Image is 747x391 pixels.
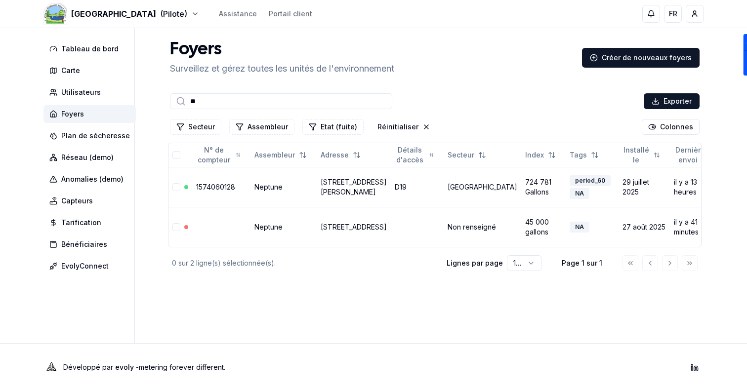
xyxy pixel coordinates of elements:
[61,153,114,162] span: Réseau (demo)
[160,8,187,20] span: (Pilote)
[43,235,140,253] a: Bénéficiaires
[43,214,140,232] a: Tarification
[670,207,721,247] td: il y a 41 minutes
[43,359,59,375] img: Evoly Logo
[219,9,257,19] a: Assistance
[302,119,364,135] button: Filtrer les lignes
[619,167,670,207] td: 29 juillet 2025
[444,167,521,207] td: [GEOGRAPHIC_DATA]
[61,66,80,76] span: Carte
[190,147,247,163] button: Not sorted. Click to sort ascending.
[447,258,503,268] p: Lignes par page
[513,259,525,267] span: 100
[43,149,140,166] a: Réseau (demo)
[391,167,444,207] td: D19
[172,223,180,231] button: Sélectionner la ligne
[525,177,562,197] div: 724 781 Gallons
[43,83,140,101] a: Utilisateurs
[61,131,130,141] span: Plan de sécheresse
[250,167,317,207] td: Neptune
[668,147,717,163] button: Sorted ascending. Click to sort descending.
[254,150,295,160] span: Assembleur
[444,207,521,247] td: Non renseigné
[321,223,387,231] a: [STREET_ADDRESS]
[564,147,605,163] button: Not sorted. Click to sort ascending.
[61,109,84,119] span: Foyers
[674,145,702,165] span: Dernièr envoi
[61,196,93,206] span: Capteurs
[519,147,562,163] button: Not sorted. Click to sort ascending.
[71,8,156,20] span: [GEOGRAPHIC_DATA]
[43,2,67,26] img: Morgan's Point Resort Logo
[43,127,140,145] a: Plan de sécheresse
[170,119,221,135] button: Filtrer les lignes
[170,40,394,60] h1: Foyers
[642,119,700,135] button: Cocher les colonnes
[43,40,140,58] a: Tableau de bord
[43,62,140,79] a: Carte
[570,150,587,160] span: Tags
[525,150,544,160] span: Index
[196,145,232,165] span: N° de compteur
[115,363,134,371] a: evoly
[619,207,670,247] td: 27 août 2025
[43,192,140,210] a: Capteurs
[61,239,107,249] span: Bénéficiaires
[622,145,650,165] span: Installé le
[43,170,140,188] a: Anomalies (demo)
[570,175,611,186] div: period_60
[249,147,313,163] button: Not sorted. Click to sort ascending.
[61,44,119,54] span: Tableau de bord
[389,147,440,163] button: Not sorted. Click to sort ascending.
[63,360,225,374] p: Développé par - metering forever different .
[670,167,721,207] td: il y a 13 heures
[229,119,294,135] button: Filtrer les lignes
[250,207,317,247] td: Neptune
[525,217,562,237] div: 45 000 gallons
[172,183,180,191] button: Sélectionner la ligne
[61,261,109,271] span: EvolyConnect
[644,93,700,109] button: Exporter
[43,8,199,20] button: [GEOGRAPHIC_DATA](Pilote)
[442,147,492,163] button: Not sorted. Click to sort ascending.
[172,151,180,159] button: Tout sélectionner
[669,9,677,19] span: FR
[61,174,124,184] span: Anomalies (demo)
[172,258,431,268] div: 0 sur 2 ligne(s) sélectionnée(s).
[395,145,425,165] span: Détails d'accès
[664,5,682,23] button: FR
[321,150,349,160] span: Adresse
[570,188,589,199] div: NA
[43,105,140,123] a: Foyers
[196,183,235,191] a: 1574060128
[315,147,367,163] button: Not sorted. Click to sort ascending.
[321,178,387,196] a: [STREET_ADDRESS][PERSON_NAME]
[170,62,394,76] p: Surveillez et gérez toutes les unités de l'environnement
[269,9,312,19] a: Portail client
[617,147,666,163] button: Not sorted. Click to sort ascending.
[43,257,140,275] a: EvolyConnect
[372,119,436,135] button: Réinitialiser les filtres
[582,48,700,68] a: Créer de nouveaux foyers
[557,258,607,268] div: Page 1 sur 1
[61,87,101,97] span: Utilisateurs
[570,222,589,233] div: NA
[61,218,101,228] span: Tarification
[448,150,474,160] span: Secteur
